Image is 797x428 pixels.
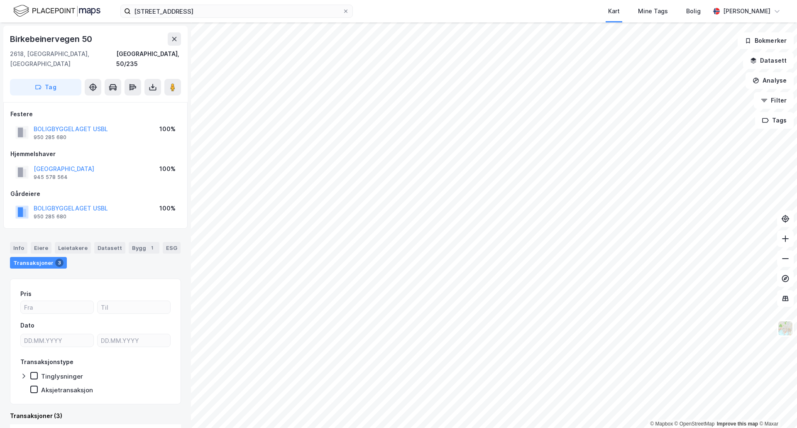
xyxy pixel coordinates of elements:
[717,421,758,427] a: Improve this map
[13,4,100,18] img: logo.f888ab2527a4732fd821a326f86c7f29.svg
[159,124,176,134] div: 100%
[129,242,159,254] div: Bygg
[10,257,67,269] div: Transaksjoner
[10,49,116,69] div: 2618, [GEOGRAPHIC_DATA], [GEOGRAPHIC_DATA]
[31,242,51,254] div: Eiere
[755,388,797,428] div: Kontrollprogram for chat
[159,203,176,213] div: 100%
[21,334,93,347] input: DD.MM.YYYY
[98,301,170,313] input: Til
[20,289,32,299] div: Pris
[98,334,170,347] input: DD.MM.YYYY
[116,49,181,69] div: [GEOGRAPHIC_DATA], 50/235
[148,244,156,252] div: 1
[650,421,673,427] a: Mapbox
[20,320,34,330] div: Dato
[10,242,27,254] div: Info
[131,5,342,17] input: Søk på adresse, matrikkel, gårdeiere, leietakere eller personer
[21,301,93,313] input: Fra
[755,112,794,129] button: Tags
[10,79,81,95] button: Tag
[10,109,181,119] div: Festere
[675,421,715,427] a: OpenStreetMap
[159,164,176,174] div: 100%
[10,189,181,199] div: Gårdeiere
[723,6,770,16] div: [PERSON_NAME]
[754,92,794,109] button: Filter
[738,32,794,49] button: Bokmerker
[163,242,181,254] div: ESG
[10,32,94,46] div: Birkebeinervegen 50
[55,242,91,254] div: Leietakere
[20,357,73,367] div: Transaksjonstype
[34,213,66,220] div: 950 285 680
[746,72,794,89] button: Analyse
[94,242,125,254] div: Datasett
[638,6,668,16] div: Mine Tags
[34,174,68,181] div: 945 578 564
[608,6,620,16] div: Kart
[686,6,701,16] div: Bolig
[34,134,66,141] div: 950 285 680
[41,372,83,380] div: Tinglysninger
[743,52,794,69] button: Datasett
[41,386,93,394] div: Aksjetransaksjon
[10,149,181,159] div: Hjemmelshaver
[777,320,793,336] img: Z
[755,388,797,428] iframe: Chat Widget
[55,259,64,267] div: 3
[10,411,181,421] div: Transaksjoner (3)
